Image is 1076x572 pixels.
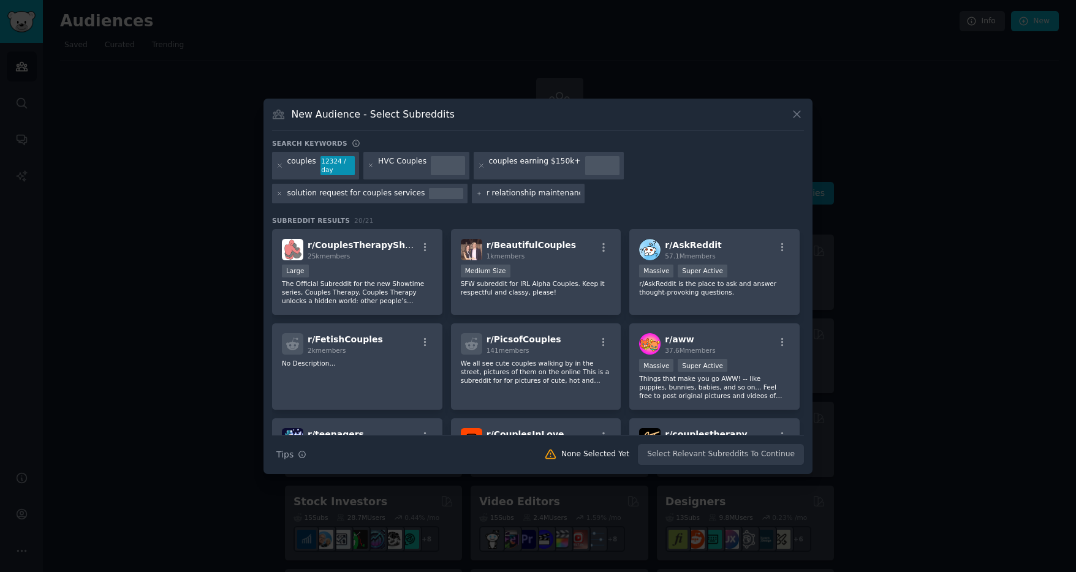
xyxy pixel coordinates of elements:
[461,428,482,450] img: CouplesInLove
[665,240,721,250] span: r/ AskReddit
[639,374,790,400] p: Things that make you go AWW! -- like puppies, bunnies, babies, and so on... Feel free to post ori...
[665,252,715,260] span: 57.1M members
[639,428,661,450] img: couplestherapy
[378,156,426,176] div: HVC Couples
[354,217,374,224] span: 20 / 21
[678,359,727,372] div: Super Active
[282,279,433,305] p: The Official Subreddit for the new Showtime series, Couples Therapy. Couples Therapy unlocks a hi...
[487,347,529,354] span: 141 members
[639,265,673,277] div: Massive
[461,265,510,277] div: Medium Size
[639,239,661,260] img: AskReddit
[487,188,580,199] input: New Keyword
[461,279,612,296] p: SFW subreddit for IRL Alpha Couples. Keep it respectful and classy, please!
[308,240,419,250] span: r/ CouplesTherapyShow
[639,279,790,296] p: r/AskReddit is the place to ask and answer thought-provoking questions.
[272,139,347,148] h3: Search keywords
[282,428,303,450] img: teenagers
[308,347,346,354] span: 2k members
[639,359,673,372] div: Massive
[665,347,715,354] span: 37.6M members
[272,444,311,465] button: Tips
[678,265,727,277] div: Super Active
[308,334,383,344] span: r/ FetishCouples
[282,265,309,277] div: Large
[272,216,350,225] span: Subreddit Results
[665,429,747,439] span: r/ couplestherapy
[461,239,482,260] img: BeautifulCouples
[489,156,581,176] div: couples earning $150k+
[287,188,425,199] div: solution request for couples services
[561,449,629,460] div: None Selected Yet
[276,448,294,461] span: Tips
[320,156,355,176] div: 12324 / day
[282,359,433,367] p: No Description...
[665,334,694,344] span: r/ aww
[487,252,525,260] span: 1k members
[461,359,612,385] p: We all see cute couples walking by in the street, pictures of them on the online This is a subred...
[308,252,350,260] span: 25k members
[292,108,455,121] h3: New Audience - Select Subreddits
[282,239,303,260] img: CouplesTherapyShow
[639,333,661,355] img: aww
[308,429,364,439] span: r/ teenagers
[487,334,561,344] span: r/ PicsofCouples
[287,156,316,176] div: couples
[487,429,564,439] span: r/ CouplesInLove
[487,240,576,250] span: r/ BeautifulCouples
